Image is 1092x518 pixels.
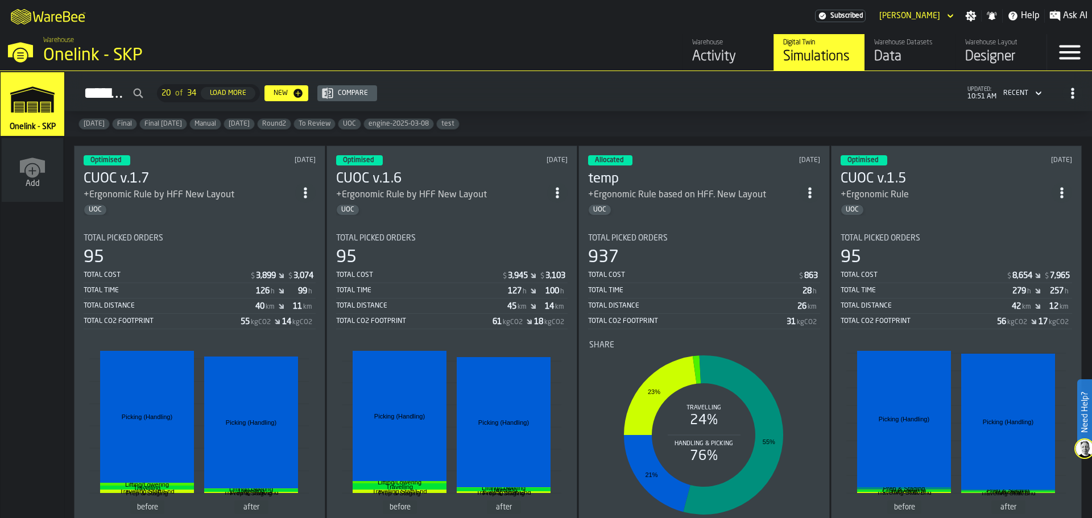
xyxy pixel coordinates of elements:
span: test [437,120,459,128]
div: Stat Value [545,271,565,280]
div: Stat Value [545,302,554,311]
span: kgCO2 [1007,318,1027,326]
div: Total Distance [841,302,1012,310]
div: Stat Value [508,287,522,296]
div: CUOC v.1.7 [84,170,295,188]
div: Title [336,234,568,243]
h2: button-Simulations [65,71,1092,111]
span: Warehouse [43,36,74,44]
span: 10:51 AM [967,93,996,101]
div: 95 [841,247,861,268]
div: Updated: 6/17/2025, 8:51:35 AM Created: 6/17/2025, 6:21:02 AM [476,156,568,164]
div: Stat Value [256,287,270,296]
div: status-3 2 [336,155,383,165]
div: Updated: 6/17/2025, 10:07:03 AM Created: 6/17/2025, 10:06:34 AM [224,156,316,164]
span: kgCO2 [797,318,817,326]
div: Onelink - SKP [43,45,350,66]
div: DropdownMenuValue-4 [999,86,1044,100]
span: 20 [162,89,171,98]
div: Compare [333,89,373,97]
div: Title [589,341,819,350]
div: ButtonLoadMore-Load More-Prev-First-Last [152,84,264,102]
div: Data [874,48,946,66]
div: +Ergonomic Rule [841,188,1052,202]
div: Stat Value [1012,302,1021,311]
div: 95 [336,247,357,268]
span: h [308,288,312,296]
span: Ask AI [1063,9,1087,23]
div: Title [841,234,1073,243]
a: link-to-/wh/i/6ad9c8fa-2ae6-41be-a08f-bf7f8b696bbc/simulations [1,72,64,138]
div: Stat Value [534,317,543,326]
label: button-toggle-Menu [1047,34,1092,71]
span: $ [540,272,544,280]
text: before [894,503,915,511]
div: +Ergonomic Rule based on HFF. New Layout [588,188,800,202]
label: button-toggle-Ask AI [1045,9,1092,23]
div: Menu Subscription [815,10,866,22]
button: button-Compare [317,85,377,101]
text: before [137,503,158,511]
span: km [266,303,275,311]
div: Total Cost [336,271,502,279]
div: status-3 2 [588,155,632,165]
span: h [1065,288,1069,296]
div: Stat Value [493,317,502,326]
div: Title [588,234,820,243]
span: To Review [294,120,335,128]
div: Total CO2 Footprint [336,317,493,325]
div: 95 [84,247,104,268]
div: Stat Value [787,317,796,326]
div: stat-Total Picked Orders [84,234,316,329]
span: $ [1007,272,1011,280]
a: link-to-/wh/new [2,138,63,204]
div: Stat Value [256,271,276,280]
div: Total Cost [84,271,250,279]
span: km [1022,303,1031,311]
div: 937 [588,247,619,268]
span: $ [799,272,803,280]
span: 34 [187,89,196,98]
div: Total CO2 Footprint [588,317,787,325]
span: $ [288,272,292,280]
div: Stat Value [1050,271,1070,280]
div: stat-Total Picked Orders [841,234,1073,329]
div: status-3 2 [84,155,130,165]
label: Need Help? [1078,380,1091,444]
div: Total Distance [336,302,508,310]
span: $ [503,272,507,280]
span: Round2 [258,120,291,128]
div: Stat Value [1012,287,1026,296]
span: Total Picked Orders [841,234,920,243]
label: button-toggle-Notifications [982,10,1002,22]
label: button-toggle-Help [1003,9,1044,23]
div: Stat Value [797,302,806,311]
div: Stat Value [1050,287,1064,296]
div: Total Distance [84,302,255,310]
text: after [1000,503,1017,511]
span: UOC [841,206,863,214]
span: Allocated [595,157,623,164]
div: +Ergonomic Rule by HFF New Layout [84,188,295,202]
div: Total Cost [841,271,1007,279]
div: +Ergonomic Rule by HFF New Layout [336,188,548,202]
div: CUOC v.1.6 [336,170,548,188]
span: Add [26,179,40,188]
span: UOC [337,206,359,214]
div: Warehouse Datasets [874,39,946,47]
div: Total Time [336,287,508,295]
a: link-to-/wh/i/6ad9c8fa-2ae6-41be-a08f-bf7f8b696bbc/simulations [773,34,864,71]
div: Load More [205,89,251,97]
div: Total Time [84,287,256,295]
a: link-to-/wh/i/6ad9c8fa-2ae6-41be-a08f-bf7f8b696bbc/data [864,34,955,71]
span: km [808,303,817,311]
h3: temp [588,170,800,188]
div: Warehouse Layout [965,39,1037,47]
span: kgCO2 [251,318,271,326]
div: Stat Value [241,317,250,326]
span: Subscribed [830,12,863,20]
div: Stat Value [1012,271,1032,280]
span: Share [589,341,614,350]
